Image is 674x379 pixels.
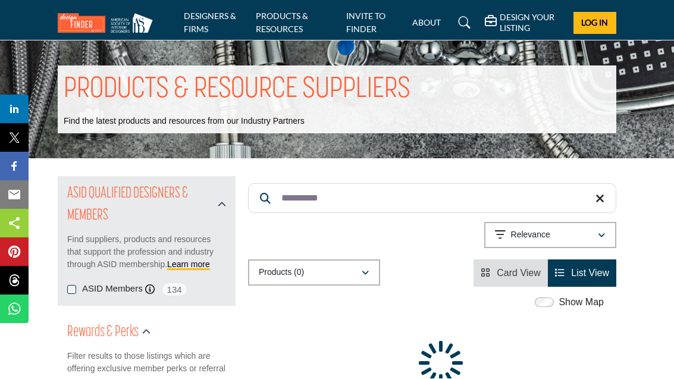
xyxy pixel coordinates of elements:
a: PRODUCTS & RESOURCES [256,11,308,35]
a: ABOUT [412,18,441,28]
p: Relevance [511,230,550,242]
a: Search [447,14,478,33]
p: Find the latest products and resources from our Industry Partners [64,116,305,128]
span: 134 [161,283,188,297]
a: View List [555,268,609,278]
img: Site Logo [58,14,159,33]
label: Show Map [559,296,604,310]
span: List View [571,268,609,278]
input: ASID Members checkbox [67,286,76,295]
button: Log In [573,12,616,35]
div: DESIGN YOUR LISTING [485,12,565,34]
span: Log In [581,18,608,28]
button: Products (0) [248,260,380,286]
p: Products (0) [259,267,304,279]
input: Search Keyword [248,184,616,214]
span: Card View [497,268,541,278]
h1: PRODUCTS & RESOURCE SUPPLIERS [64,72,410,109]
li: List View [548,260,616,287]
a: Learn more [167,260,210,270]
h2: Rewards & Perks [67,322,139,344]
a: DESIGNERS & FIRMS [184,11,236,35]
li: Card View [474,260,548,287]
a: View Card [481,268,541,278]
label: ASID Members [82,283,143,296]
button: Relevance [484,223,616,249]
a: INVITE TO FINDER [346,11,385,35]
p: Find suppliers, products and resources that support the profession and industry through ASID memb... [67,234,226,271]
h2: ASID QUALIFIED DESIGNERS & MEMBERS [67,184,214,227]
h5: DESIGN YOUR LISTING [500,12,565,34]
